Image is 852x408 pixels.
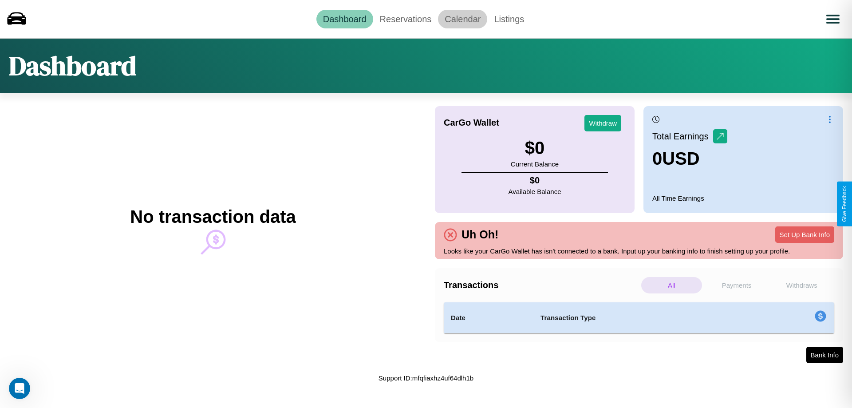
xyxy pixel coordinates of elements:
p: Looks like your CarGo Wallet has isn't connected to a bank. Input up your banking info to finish ... [444,245,834,257]
h4: $ 0 [509,175,561,186]
p: Total Earnings [652,128,713,144]
button: Open menu [820,7,845,32]
iframe: Intercom live chat [9,378,30,399]
button: Withdraw [584,115,621,131]
p: All Time Earnings [652,192,834,204]
p: All [641,277,702,293]
table: simple table [444,302,834,333]
button: Bank Info [806,347,843,363]
h1: Dashboard [9,48,136,84]
a: Reservations [373,10,438,28]
h3: 0 USD [652,149,727,169]
h4: Uh Oh! [457,228,503,241]
h4: Transactions [444,280,639,290]
div: Give Feedback [841,186,848,222]
p: Withdraws [771,277,832,293]
a: Calendar [438,10,487,28]
p: Available Balance [509,186,561,198]
h3: $ 0 [511,138,559,158]
h2: No transaction data [130,207,296,227]
p: Support ID: mfqfiaxhz4uf64dlh1b [379,372,473,384]
h4: CarGo Wallet [444,118,499,128]
a: Listings [487,10,531,28]
p: Payments [706,277,767,293]
p: Current Balance [511,158,559,170]
h4: Date [451,313,526,323]
h4: Transaction Type [540,313,742,323]
button: Set Up Bank Info [775,226,834,243]
a: Dashboard [316,10,373,28]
